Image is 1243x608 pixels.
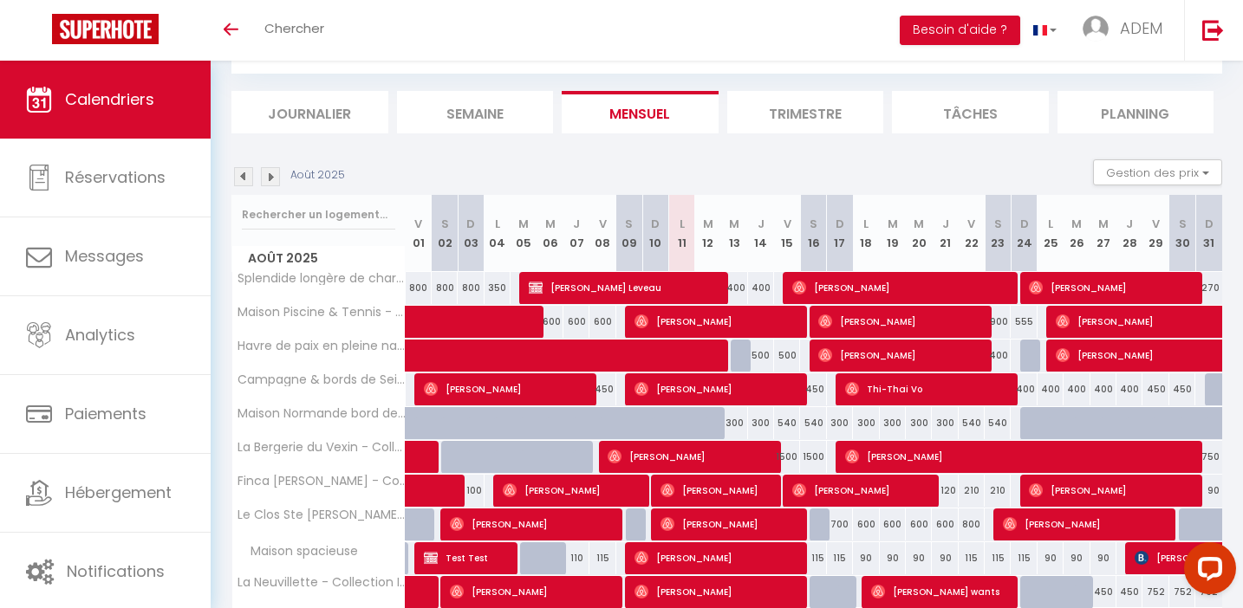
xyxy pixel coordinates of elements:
[424,372,589,405] span: [PERSON_NAME]
[906,407,932,439] div: 300
[264,19,324,37] span: Chercher
[853,542,879,574] div: 90
[1195,272,1222,304] div: 270
[397,91,554,133] li: Semaine
[1170,535,1243,608] iframe: LiveChat chat widget
[495,216,500,232] abbr: L
[608,440,772,473] span: [PERSON_NAME]
[406,272,432,304] div: 800
[1116,576,1142,608] div: 450
[1090,373,1116,405] div: 400
[635,541,799,574] span: [PERSON_NAME]
[668,195,694,272] th: 11
[932,407,958,439] div: 300
[65,403,146,424] span: Paiements
[231,91,388,133] li: Journalier
[959,542,985,574] div: 115
[721,407,747,439] div: 300
[1003,508,1168,540] span: [PERSON_NAME]
[827,542,853,574] div: 115
[450,575,615,608] span: [PERSON_NAME]
[235,576,408,589] span: La Neuvillette - Collection Idylliq
[994,216,1002,232] abbr: S
[466,216,475,232] abbr: D
[1071,216,1082,232] abbr: M
[914,216,924,232] abbr: M
[242,199,395,230] input: Rechercher un logement...
[232,246,405,271] span: Août 2025
[65,482,172,503] span: Hébergement
[424,541,511,574] span: Test Test
[1029,271,1194,304] span: [PERSON_NAME]
[800,195,826,272] th: 16
[967,216,975,232] abbr: V
[406,195,432,272] th: 01
[1142,195,1168,272] th: 29
[65,166,166,188] span: Réservations
[810,216,817,232] abbr: S
[880,542,906,574] div: 90
[880,508,906,540] div: 600
[1011,306,1037,338] div: 555
[985,195,1011,272] th: 23
[906,195,932,272] th: 20
[599,216,607,232] abbr: V
[563,542,589,574] div: 110
[827,195,853,272] th: 17
[432,195,458,272] th: 02
[721,272,747,304] div: 400
[1038,195,1064,272] th: 25
[458,195,484,272] th: 03
[774,441,800,473] div: 1500
[932,508,958,540] div: 600
[1205,216,1214,232] abbr: D
[906,508,932,540] div: 600
[1169,373,1195,405] div: 450
[1090,576,1116,608] div: 450
[1152,216,1160,232] abbr: V
[1142,373,1168,405] div: 450
[1202,19,1224,41] img: logout
[748,272,774,304] div: 400
[853,407,879,439] div: 300
[573,216,580,232] abbr: J
[1169,195,1195,272] th: 30
[695,195,721,272] th: 12
[589,195,615,272] th: 08
[959,508,985,540] div: 800
[888,216,898,232] abbr: M
[1064,373,1090,405] div: 400
[1038,542,1064,574] div: 90
[703,216,713,232] abbr: M
[836,216,844,232] abbr: D
[845,372,1010,405] span: Thi-Thai Vo
[1064,195,1090,272] th: 26
[432,272,458,304] div: 800
[932,475,958,507] div: 120
[529,271,719,304] span: [PERSON_NAME] Leveau
[900,16,1020,45] button: Besoin d'aide ?
[748,407,774,439] div: 300
[784,216,791,232] abbr: V
[845,440,1192,473] span: [PERSON_NAME]
[511,195,537,272] th: 05
[1179,216,1187,232] abbr: S
[880,407,906,439] div: 300
[1195,195,1222,272] th: 31
[680,216,685,232] abbr: L
[727,91,884,133] li: Trimestre
[1090,195,1116,272] th: 27
[235,508,408,521] span: Le Clos Ste [PERSON_NAME] - Collection Idylliq
[906,542,932,574] div: 90
[235,542,362,561] span: Maison spacieuse
[1120,17,1162,39] span: ADEM
[563,195,589,272] th: 07
[1195,475,1222,507] div: 90
[774,195,800,272] th: 15
[290,167,345,184] p: Août 2025
[985,475,1011,507] div: 210
[1020,216,1029,232] abbr: D
[625,216,633,232] abbr: S
[1116,195,1142,272] th: 28
[880,195,906,272] th: 19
